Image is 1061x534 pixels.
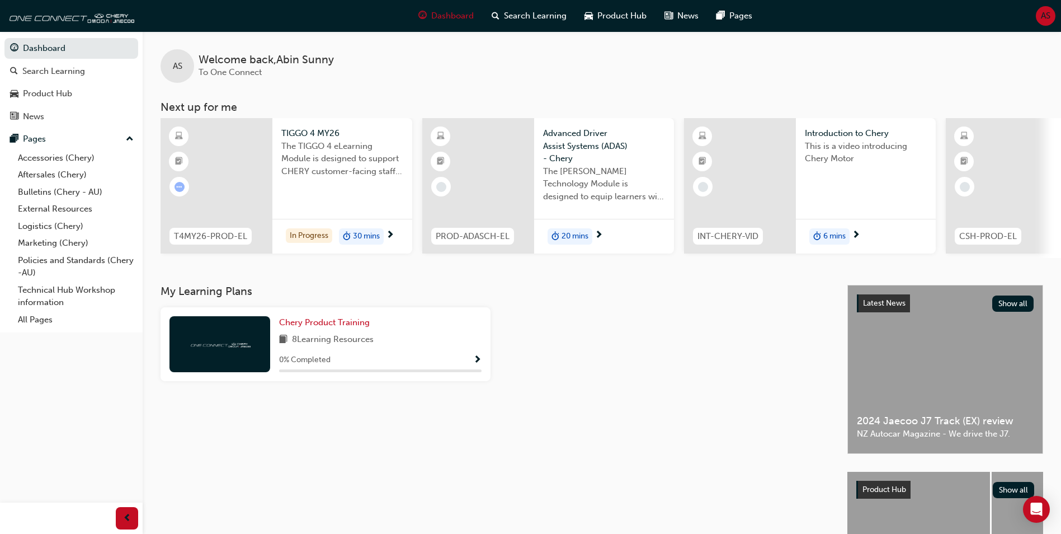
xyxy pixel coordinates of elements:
span: The TIGGO 4 eLearning Module is designed to support CHERY customer-facing staff with the product ... [281,140,403,178]
span: TIGGO 4 MY26 [281,127,403,140]
span: learningRecordVerb_ATTEMPT-icon [175,182,185,192]
span: car-icon [584,9,593,23]
span: Chery Product Training [279,317,370,327]
a: Bulletins (Chery - AU) [13,184,138,201]
a: Accessories (Chery) [13,149,138,167]
a: Product Hub [4,83,138,104]
span: This is a video introducing Chery Motor [805,140,927,165]
span: search-icon [492,9,499,23]
span: learningResourceType_ELEARNING-icon [437,129,445,144]
span: Advanced Driver Assist Systems (ADAS) - Chery [543,127,665,165]
span: News [677,10,699,22]
span: 0 % Completed [279,354,331,367]
a: pages-iconPages [708,4,761,27]
span: duration-icon [343,229,351,244]
span: NZ Autocar Magazine - We drive the J7. [857,428,1034,441]
h3: My Learning Plans [161,285,829,298]
a: All Pages [13,311,138,329]
span: booktick-icon [175,154,183,169]
span: book-icon [279,333,287,347]
img: oneconnect [6,4,134,27]
span: car-icon [10,89,18,99]
a: Product HubShow all [856,481,1034,499]
span: learningRecordVerb_NONE-icon [960,182,970,192]
span: Latest News [863,298,906,308]
a: guage-iconDashboard [409,4,483,27]
a: T4MY26-PROD-ELTIGGO 4 MY26The TIGGO 4 eLearning Module is designed to support CHERY customer-faci... [161,118,412,254]
span: next-icon [386,231,394,241]
button: Pages [4,129,138,149]
button: Show all [993,482,1035,498]
span: learningResourceType_ELEARNING-icon [175,129,183,144]
span: Product Hub [862,485,906,494]
a: Dashboard [4,38,138,59]
span: 20 mins [562,230,588,243]
span: news-icon [664,9,673,23]
div: Pages [23,133,46,146]
div: News [23,110,44,123]
span: 2024 Jaecoo J7 Track (EX) review [857,415,1034,428]
a: Marketing (Chery) [13,235,138,252]
span: Welcome back , Abin Sunny [199,54,334,67]
a: search-iconSearch Learning [483,4,576,27]
span: Introduction to Chery [805,127,927,140]
span: booktick-icon [437,154,445,169]
div: Product Hub [23,87,72,100]
a: news-iconNews [656,4,708,27]
span: next-icon [595,231,603,241]
div: Open Intercom Messenger [1023,496,1050,523]
span: Pages [729,10,752,22]
a: Search Learning [4,61,138,82]
span: search-icon [10,67,18,77]
button: AS [1036,6,1055,26]
span: CSH-PROD-EL [959,230,1017,243]
span: Dashboard [431,10,474,22]
span: The [PERSON_NAME] Technology Module is designed to equip learners with essential knowledge about ... [543,165,665,203]
span: pages-icon [716,9,725,23]
span: duration-icon [551,229,559,244]
a: Aftersales (Chery) [13,166,138,184]
span: Product Hub [597,10,647,22]
span: Search Learning [504,10,567,22]
span: T4MY26-PROD-EL [174,230,247,243]
a: News [4,106,138,127]
span: INT-CHERY-VID [697,230,758,243]
span: AS [1041,10,1050,22]
span: learningRecordVerb_NONE-icon [436,182,446,192]
a: Latest NewsShow all [857,294,1034,312]
div: Search Learning [22,65,85,78]
span: guage-icon [418,9,427,23]
span: next-icon [852,231,860,241]
a: PROD-ADASCH-ELAdvanced Driver Assist Systems (ADAS) - CheryThe [PERSON_NAME] Technology Module is... [422,118,674,254]
span: duration-icon [813,229,821,244]
button: DashboardSearch LearningProduct HubNews [4,36,138,129]
span: Show Progress [473,355,482,366]
a: car-iconProduct Hub [576,4,656,27]
span: 6 mins [823,230,846,243]
button: Show Progress [473,353,482,367]
span: 8 Learning Resources [292,333,374,347]
div: In Progress [286,228,332,243]
span: booktick-icon [699,154,706,169]
button: Show all [992,296,1034,312]
span: learningResourceType_ELEARNING-icon [960,129,968,144]
span: 30 mins [353,230,380,243]
span: PROD-ADASCH-EL [436,230,510,243]
a: Policies and Standards (Chery -AU) [13,252,138,282]
a: Chery Product Training [279,316,374,329]
span: To One Connect [199,67,262,77]
h3: Next up for me [143,101,1061,114]
span: learningRecordVerb_NONE-icon [698,182,708,192]
a: Technical Hub Workshop information [13,282,138,311]
a: INT-CHERY-VIDIntroduction to CheryThis is a video introducing Chery Motorduration-icon6 mins [684,118,936,254]
span: guage-icon [10,44,18,54]
a: Logistics (Chery) [13,218,138,235]
span: learningResourceType_ELEARNING-icon [699,129,706,144]
span: AS [173,60,182,73]
span: news-icon [10,112,18,122]
a: External Resources [13,200,138,218]
span: pages-icon [10,134,18,144]
span: prev-icon [123,512,131,526]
